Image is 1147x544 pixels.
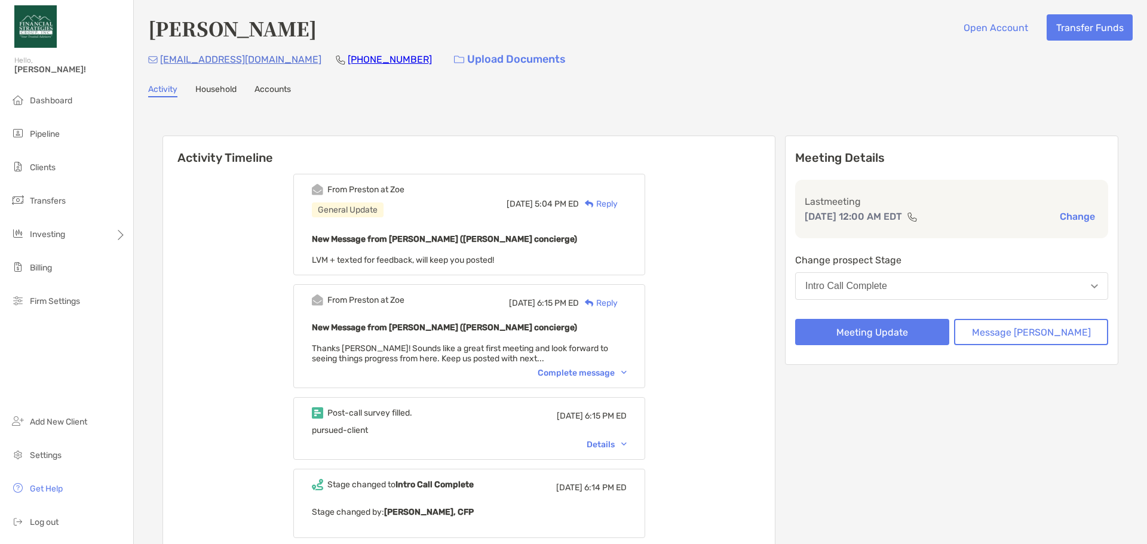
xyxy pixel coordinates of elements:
[348,54,432,65] a: [PHONE_NUMBER]
[327,185,404,195] div: From Preston at Zoe
[11,260,25,274] img: billing icon
[805,209,902,224] p: [DATE] 12:00 AM EDT
[795,150,1108,165] p: Meeting Details
[312,505,627,520] p: Stage changed by:
[395,480,474,490] b: Intro Call Complete
[795,272,1108,300] button: Intro Call Complete
[30,96,72,106] span: Dashboard
[30,229,65,239] span: Investing
[163,136,775,165] h6: Activity Timeline
[148,14,317,42] h4: [PERSON_NAME]
[579,297,618,309] div: Reply
[384,507,474,517] b: [PERSON_NAME], CFP
[312,479,323,490] img: Event icon
[11,293,25,308] img: firm-settings icon
[584,482,627,493] span: 6:14 PM ED
[11,481,25,495] img: get-help icon
[805,281,887,291] div: Intro Call Complete
[312,234,577,244] b: New Message from [PERSON_NAME] ([PERSON_NAME] concierge)
[585,299,594,307] img: Reply icon
[312,202,384,217] div: General Update
[11,193,25,207] img: transfers icon
[336,55,345,64] img: Phone Icon
[30,263,52,273] span: Billing
[14,5,57,48] img: Zoe Logo
[30,484,63,494] span: Get Help
[1056,210,1099,223] button: Change
[454,56,464,64] img: button icon
[30,450,62,460] span: Settings
[195,84,237,97] a: Household
[312,407,323,419] img: Event icon
[805,194,1099,209] p: Last meeting
[1047,14,1133,41] button: Transfer Funds
[30,162,56,173] span: Clients
[585,200,594,208] img: Reply icon
[535,199,579,209] span: 5:04 PM ED
[30,517,59,527] span: Log out
[11,126,25,140] img: pipeline icon
[907,212,918,222] img: communication type
[312,184,323,195] img: Event icon
[312,322,577,333] b: New Message from [PERSON_NAME] ([PERSON_NAME] concierge)
[537,298,579,308] span: 6:15 PM ED
[556,482,582,493] span: [DATE]
[148,56,158,63] img: Email Icon
[11,226,25,241] img: investing icon
[587,439,627,450] div: Details
[11,414,25,428] img: add_new_client icon
[1091,284,1098,288] img: Open dropdown arrow
[254,84,291,97] a: Accounts
[14,64,126,75] span: [PERSON_NAME]!
[312,425,368,435] span: pursued-client
[327,408,412,418] div: Post-call survey filled.
[30,129,60,139] span: Pipeline
[579,198,618,210] div: Reply
[30,196,66,206] span: Transfers
[312,343,608,364] span: Thanks [PERSON_NAME]! Sounds like a great first meeting and look forward to seeing things progres...
[11,514,25,528] img: logout icon
[11,159,25,174] img: clients icon
[795,253,1108,268] p: Change prospect Stage
[621,371,627,374] img: Chevron icon
[327,480,474,490] div: Stage changed to
[148,84,177,97] a: Activity
[621,442,627,446] img: Chevron icon
[538,368,627,378] div: Complete message
[11,447,25,462] img: settings icon
[312,294,323,306] img: Event icon
[954,14,1037,41] button: Open Account
[509,298,535,308] span: [DATE]
[795,319,949,345] button: Meeting Update
[30,296,80,306] span: Firm Settings
[954,319,1108,345] button: Message [PERSON_NAME]
[507,199,533,209] span: [DATE]
[312,255,494,265] span: LVM + texted for feedback, will keep you posted!
[30,417,87,427] span: Add New Client
[327,295,404,305] div: From Preston at Zoe
[446,47,573,72] a: Upload Documents
[585,411,627,421] span: 6:15 PM ED
[557,411,583,421] span: [DATE]
[160,52,321,67] p: [EMAIL_ADDRESS][DOMAIN_NAME]
[11,93,25,107] img: dashboard icon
